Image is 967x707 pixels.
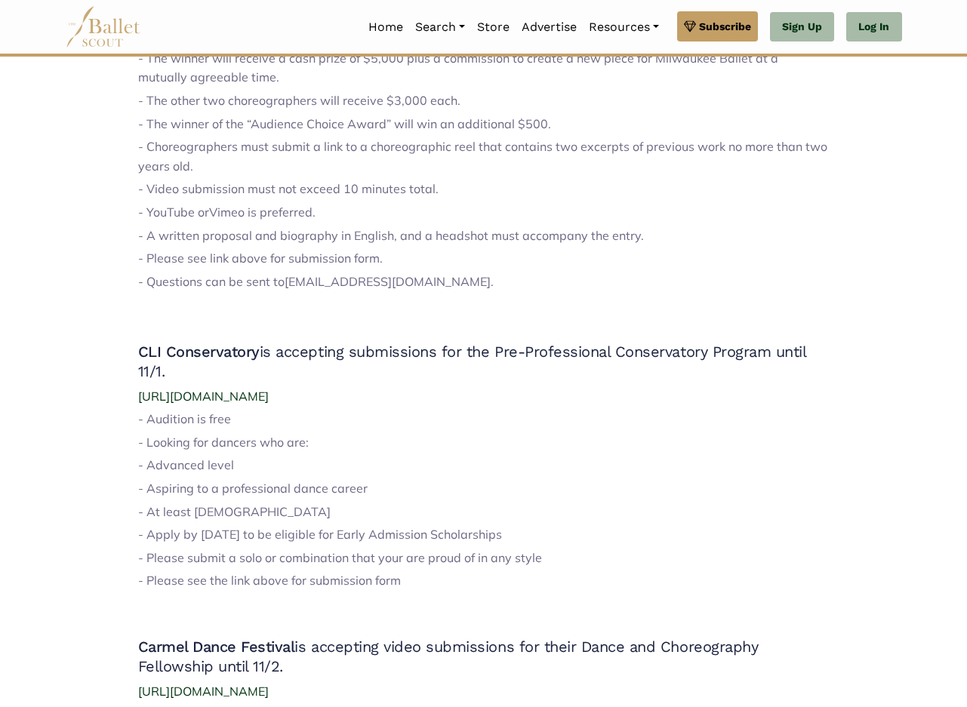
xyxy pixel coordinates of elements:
[138,342,830,381] h4: CLI Conservatory
[138,116,551,131] span: - The winner of the “Audience Choice Award” will win an additional $500.
[770,12,834,42] a: Sign Up
[138,343,806,380] span: is accepting submissions for the Pre-Professional Conservatory Program until 11/1.
[471,11,516,43] a: Store
[138,274,494,289] span: - Questions can be sent to [EMAIL_ADDRESS][DOMAIN_NAME] .
[138,504,331,519] span: - At least [DEMOGRAPHIC_DATA]
[138,389,269,404] a: [URL][DOMAIN_NAME]
[138,251,383,266] span: - Please see link above for submission form.
[138,527,502,542] span: - Apply by [DATE] to be eligible for Early Admission Scholarships
[138,181,439,196] span: - Video submission must not exceed 10 minutes total.
[138,637,830,676] h4: Carmel Dance Festival
[138,638,759,675] span: is accepting video submissions for their Dance and Choreography Fellowship until 11/2.
[138,550,542,565] span: - Please submit a solo or combination that your are proud of in any style
[684,18,696,35] img: gem.svg
[138,93,460,108] span: - The other two choreographers will receive $3,000 each.
[138,457,234,472] span: - Advanced level
[138,228,644,243] span: - A written proposal and biography in English, and a headshot must accompany the entry.
[138,573,401,588] span: - Please see the link above for submission form
[409,11,471,43] a: Search
[362,11,409,43] a: Home
[138,481,368,496] span: - Aspiring to a professional dance career
[138,204,316,220] span: - YouTube orVimeo is preferred.
[846,12,901,42] a: Log In
[677,11,758,41] a: Subscribe
[138,411,231,426] span: - Audition is free
[138,139,827,174] span: - Choreographers must submit a link to a choreographic reel that contains two excerpts of previou...
[138,435,309,450] span: - Looking for dancers who are:
[699,18,751,35] span: Subscribe
[583,11,665,43] a: Resources
[516,11,583,43] a: Advertise
[138,684,269,699] a: [URL][DOMAIN_NAME]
